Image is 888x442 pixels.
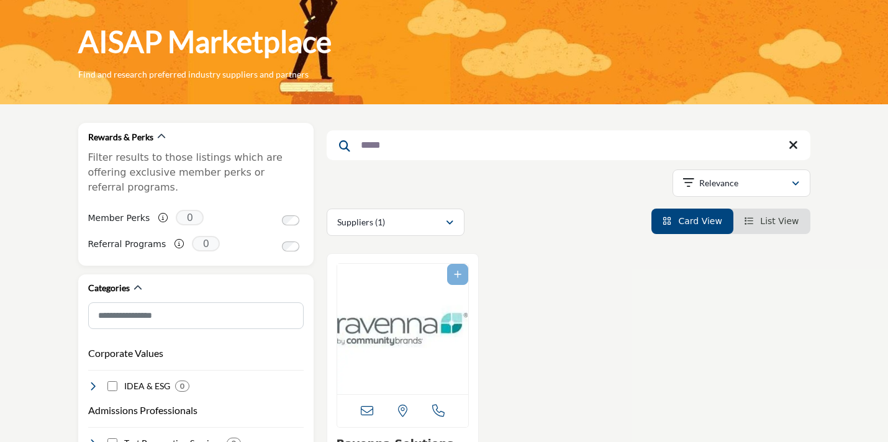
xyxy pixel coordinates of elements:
[78,68,309,81] p: Find and research preferred industry suppliers and partners
[651,209,733,234] li: Card View
[327,209,464,236] button: Suppliers (1)
[88,233,166,255] label: Referral Programs
[175,381,189,392] div: 0 Results For IDEA & ESG
[673,169,810,197] button: Relevance
[88,150,304,195] p: Filter results to those listings which are offering exclusive member perks or referral programs.
[337,264,469,394] img: Ravenna Solutions
[192,236,220,251] span: 0
[745,216,799,226] a: View List
[88,282,130,294] h2: Categories
[124,380,170,392] h4: IDEA & ESG: Inclusion, Diversity, Equity and Accessibility | Environmental, Social, and Governance
[327,130,810,160] input: Search Keyword
[282,215,299,225] input: Switch to Member Perks
[107,381,117,391] input: Select IDEA & ESG checkbox
[282,241,299,251] input: Switch to Referral Programs
[78,22,332,61] h1: AISAP Marketplace
[180,382,184,390] b: 0
[760,216,799,226] span: List View
[678,216,722,226] span: Card View
[337,216,385,228] p: Suppliers (1)
[88,403,197,418] button: Admissions Professionals
[88,207,150,229] label: Member Perks
[88,302,304,329] input: Search Category
[88,131,153,143] h2: Rewards & Perks
[176,210,204,225] span: 0
[454,269,461,279] a: Add To List
[337,264,469,394] a: Open Listing in new tab
[88,346,163,361] button: Corporate Values
[699,177,738,189] p: Relevance
[663,216,722,226] a: View Card
[733,209,810,234] li: List View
